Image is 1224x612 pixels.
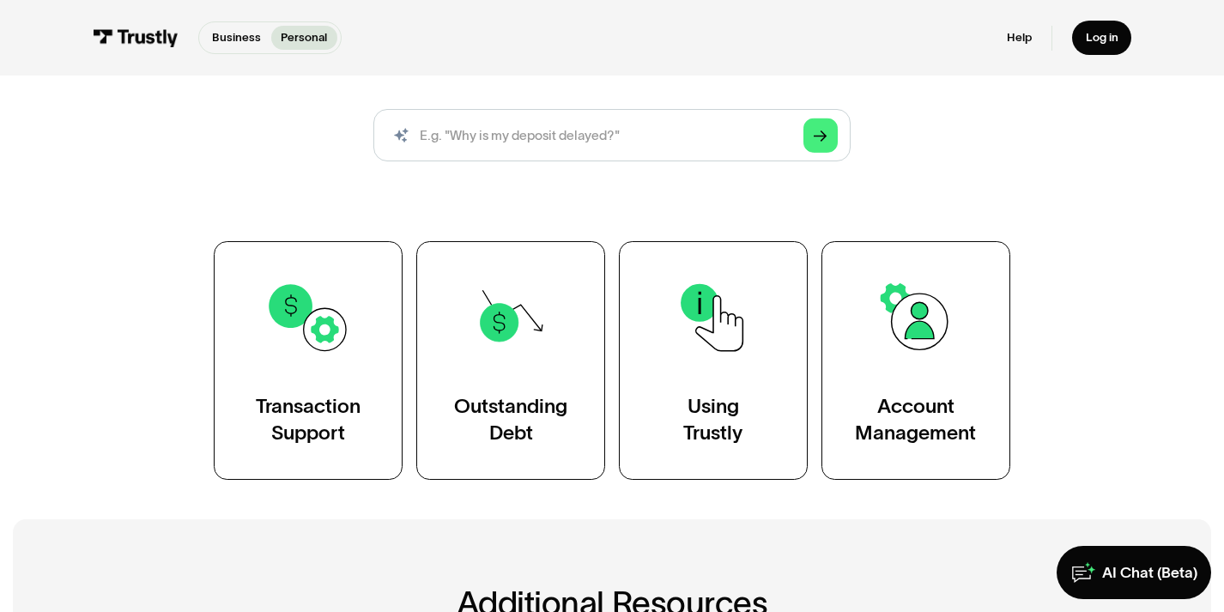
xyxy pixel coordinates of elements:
a: UsingTrustly [619,241,808,480]
div: AI Chat (Beta) [1102,563,1197,582]
p: Business [212,29,261,46]
a: Business [203,26,271,50]
div: Outstanding Debt [454,393,567,445]
a: Help [1007,30,1032,45]
form: Search [373,109,851,161]
div: Using Trustly [683,393,742,445]
img: Trustly Logo [93,29,179,47]
a: Personal [271,26,337,50]
a: AccountManagement [821,241,1010,480]
p: Personal [281,29,327,46]
div: Account Management [855,393,976,445]
input: search [373,109,851,161]
div: Transaction Support [256,393,361,445]
a: AI Chat (Beta) [1057,546,1211,598]
div: Log in [1086,30,1118,45]
a: OutstandingDebt [416,241,605,480]
a: TransactionSupport [214,241,403,480]
a: Log in [1072,21,1131,56]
